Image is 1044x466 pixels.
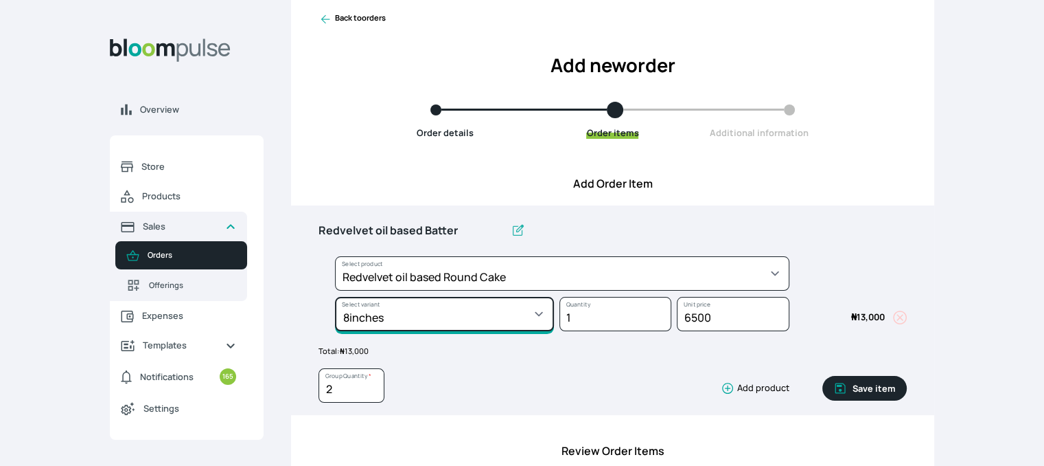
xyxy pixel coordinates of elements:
[143,339,214,352] span: Templates
[851,311,857,323] span: ₦
[340,346,345,356] span: ₦
[142,190,236,203] span: Products
[318,443,907,459] h4: Review Order Items
[140,370,194,384] span: Notifications
[142,309,236,322] span: Expenses
[143,220,214,233] span: Sales
[291,175,934,192] h4: Add Order Item
[851,311,885,323] span: 13,000
[586,126,638,139] span: Order items
[110,212,247,241] a: Sales
[115,269,247,301] a: Offerings
[822,376,907,401] button: Save item
[715,381,789,395] button: Add product
[115,241,247,269] a: Orders
[140,103,253,116] span: Overview
[710,126,809,139] span: Additional information
[110,331,247,360] a: Templates
[318,12,386,26] a: Back toorders
[110,360,247,393] a: Notifications165
[149,280,236,291] span: Offerings
[318,52,907,80] h2: Add new order
[110,152,247,181] a: Store
[110,301,247,331] a: Expenses
[318,217,505,245] input: Untitled group *
[148,249,236,261] span: Orders
[143,402,236,415] span: Settings
[110,181,247,212] a: Products
[110,393,247,423] a: Settings
[110,38,231,62] img: Bloom Logo
[141,160,236,173] span: Store
[110,95,264,124] a: Overview
[340,346,369,356] span: 13,000
[318,346,907,357] p: Total:
[417,126,474,139] span: Order details
[220,368,236,385] small: 165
